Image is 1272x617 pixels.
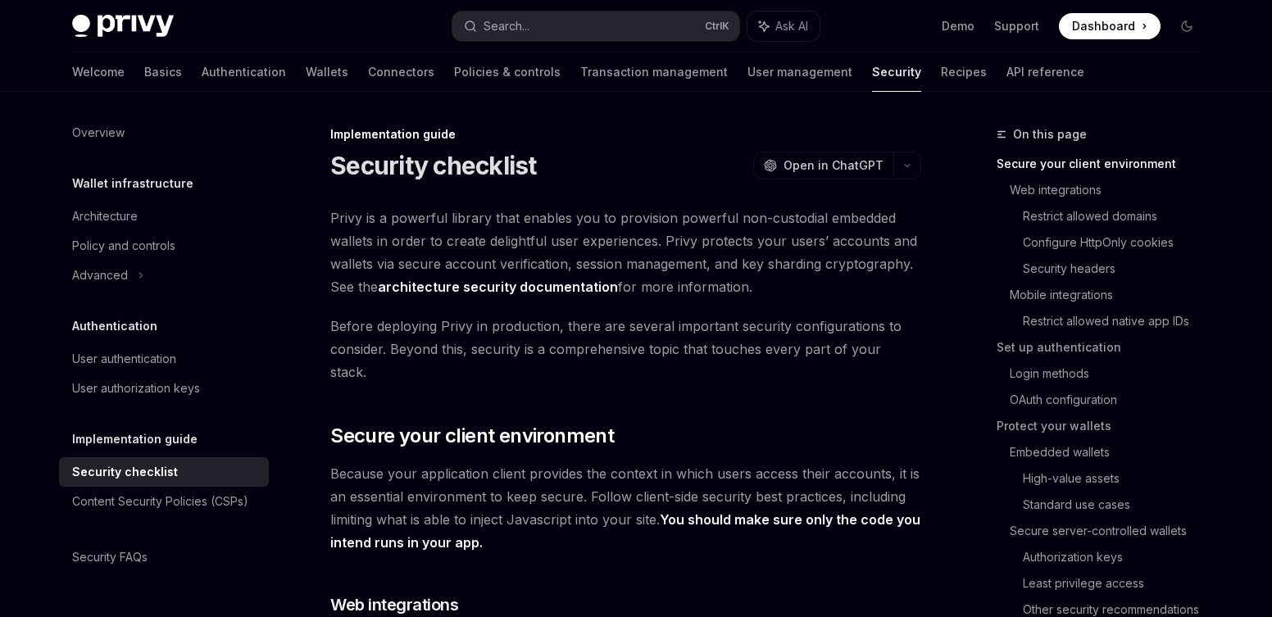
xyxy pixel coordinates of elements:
[72,15,174,38] img: dark logo
[72,462,178,482] div: Security checklist
[1023,465,1213,492] a: High-value assets
[59,487,269,516] a: Content Security Policies (CSPs)
[59,457,269,487] a: Security checklist
[942,18,974,34] a: Demo
[59,118,269,147] a: Overview
[775,18,808,34] span: Ask AI
[330,151,537,180] h1: Security checklist
[997,334,1213,361] a: Set up authentication
[997,151,1213,177] a: Secure your client environment
[1174,13,1200,39] button: Toggle dark mode
[72,52,125,92] a: Welcome
[1023,256,1213,282] a: Security headers
[484,16,529,36] div: Search...
[72,123,125,143] div: Overview
[59,231,269,261] a: Policy and controls
[753,152,893,179] button: Open in ChatGPT
[1072,18,1135,34] span: Dashboard
[1023,203,1213,229] a: Restrict allowed domains
[72,236,175,256] div: Policy and controls
[59,374,269,403] a: User authorization keys
[378,279,618,296] a: architecture security documentation
[306,52,348,92] a: Wallets
[59,542,269,572] a: Security FAQs
[705,20,729,33] span: Ctrl K
[1010,518,1213,544] a: Secure server-controlled wallets
[1023,570,1213,597] a: Least privilege access
[1006,52,1084,92] a: API reference
[747,52,852,92] a: User management
[72,174,193,193] h5: Wallet infrastructure
[1010,361,1213,387] a: Login methods
[59,202,269,231] a: Architecture
[1010,439,1213,465] a: Embedded wallets
[747,11,820,41] button: Ask AI
[994,18,1039,34] a: Support
[72,265,128,285] div: Advanced
[1059,13,1161,39] a: Dashboard
[330,593,458,616] span: Web integrations
[72,206,138,226] div: Architecture
[580,52,728,92] a: Transaction management
[872,52,921,92] a: Security
[452,11,739,41] button: Search...CtrlK
[330,462,921,554] span: Because your application client provides the context in which users access their accounts, it is ...
[72,316,157,336] h5: Authentication
[1023,308,1213,334] a: Restrict allowed native app IDs
[1023,492,1213,518] a: Standard use cases
[368,52,434,92] a: Connectors
[202,52,286,92] a: Authentication
[72,492,248,511] div: Content Security Policies (CSPs)
[330,423,614,449] span: Secure your client environment
[72,429,198,449] h5: Implementation guide
[997,413,1213,439] a: Protect your wallets
[59,344,269,374] a: User authentication
[1023,544,1213,570] a: Authorization keys
[1023,229,1213,256] a: Configure HttpOnly cookies
[72,349,176,369] div: User authentication
[1010,282,1213,308] a: Mobile integrations
[1010,177,1213,203] a: Web integrations
[144,52,182,92] a: Basics
[1013,125,1087,144] span: On this page
[72,379,200,398] div: User authorization keys
[941,52,987,92] a: Recipes
[330,126,921,143] div: Implementation guide
[330,206,921,298] span: Privy is a powerful library that enables you to provision powerful non-custodial embedded wallets...
[330,315,921,383] span: Before deploying Privy in production, there are several important security configurations to cons...
[454,52,561,92] a: Policies & controls
[72,547,148,567] div: Security FAQs
[784,157,884,174] span: Open in ChatGPT
[1010,387,1213,413] a: OAuth configuration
